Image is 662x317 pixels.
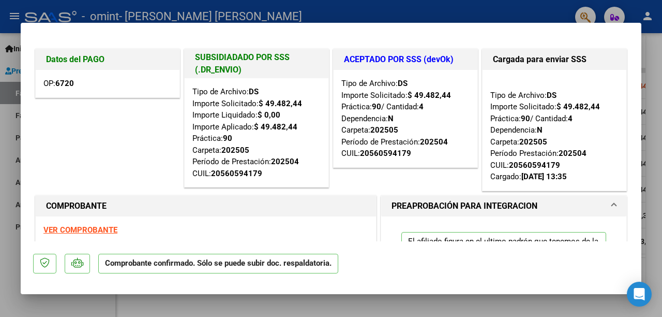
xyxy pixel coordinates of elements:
[344,53,467,66] h1: ACEPTADO POR SSS (devOk)
[254,122,297,132] strong: $ 49.482,44
[419,102,424,111] strong: 4
[74,241,216,250] span: El comprobante fue liquidado por la SSS.
[392,200,537,212] h1: PREAPROBACIÓN PARA INTEGRACION
[420,137,448,147] strong: 202504
[341,78,470,160] div: Tipo de Archivo: Importe Solicitado: Práctica: / Cantidad: Dependencia: Carpeta: Período de Prest...
[509,160,560,171] div: 20560594179
[195,51,318,76] h1: SUBSIDIADADO POR SSS (.DR_ENVIO)
[271,157,299,166] strong: 202504
[381,196,626,217] mat-expansion-panel-header: PREAPROBACIÓN PARA INTEGRACION
[521,114,530,123] strong: 90
[259,99,302,108] strong: $ 49.482,44
[43,241,74,250] span: ESTADO:
[211,168,262,180] div: 20560594179
[192,86,321,179] div: Tipo de Archivo: Importe Solicitado: Importe Liquidado: Importe Aplicado: Práctica: Carpeta: Perí...
[568,114,573,123] strong: 4
[547,91,556,100] strong: DS
[370,125,398,135] strong: 202505
[398,79,408,88] strong: DS
[43,79,74,88] span: OP:
[223,134,232,143] strong: 90
[258,110,280,120] strong: $ 0,00
[493,53,616,66] h1: Cargada para enviar SSS
[408,91,451,100] strong: $ 49.482,44
[43,225,117,235] a: VER COMPROBANTE
[221,146,249,155] strong: 202505
[388,114,394,123] strong: N
[401,232,606,271] p: El afiliado figura en el ultimo padrón que tenemos de la SSS de
[490,78,619,183] div: Tipo de Archivo: Importe Solicitado: Práctica: / Cantidad: Dependencia: Carpeta: Período Prestaci...
[46,53,169,66] h1: Datos del PAGO
[360,148,411,160] div: 20560594179
[55,79,74,88] strong: 6720
[46,201,107,211] strong: COMPROBANTE
[627,282,652,307] div: Open Intercom Messenger
[556,102,600,111] strong: $ 49.482,44
[537,125,543,135] strong: N
[98,254,338,274] p: Comprobante confirmado. Sólo se puede subir doc. respaldatoria.
[521,172,567,181] strong: [DATE] 13:35
[519,137,547,147] strong: 202505
[559,149,586,158] strong: 202504
[249,87,259,96] strong: DS
[372,102,381,111] strong: 90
